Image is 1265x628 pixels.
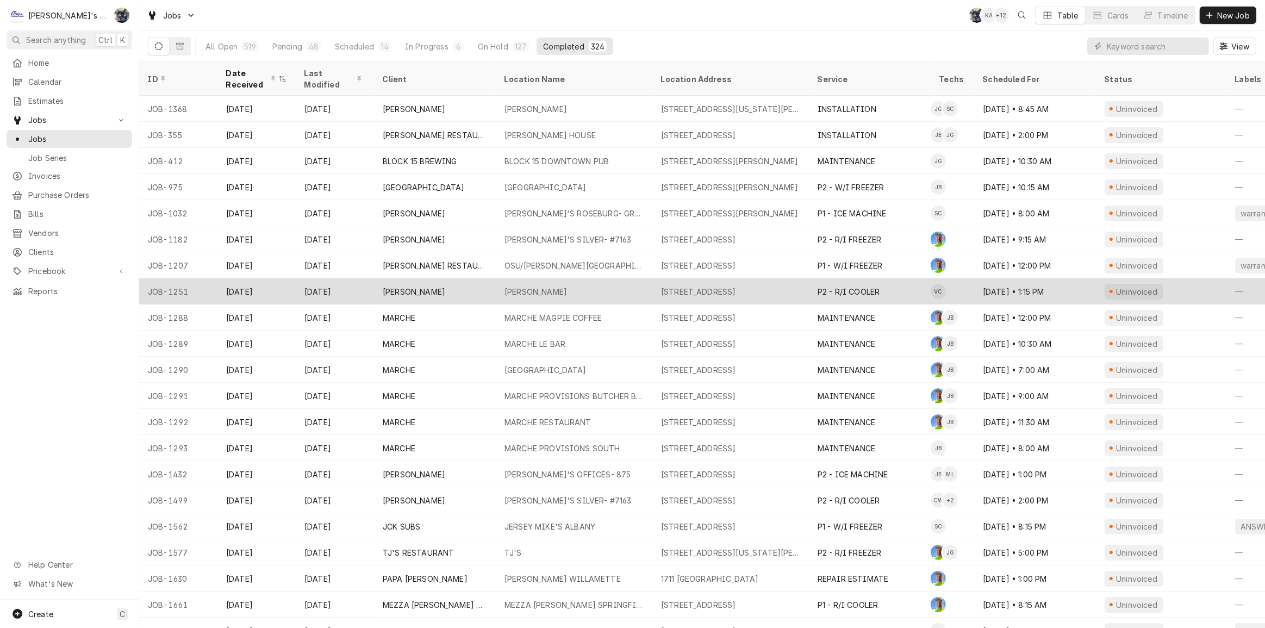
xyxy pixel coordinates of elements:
[217,539,296,565] div: [DATE]
[931,388,946,403] div: Greg Austin's Avatar
[943,310,958,325] div: Joey Brabb's Avatar
[818,129,876,141] div: INSTALLATION
[661,208,799,219] div: [STREET_ADDRESS][PERSON_NAME]
[974,278,1096,304] div: [DATE] • 1:15 PM
[931,310,946,325] div: Greg Austin's Avatar
[1115,495,1159,506] div: Uninvoiced
[661,234,736,245] div: [STREET_ADDRESS]
[163,10,182,21] span: Jobs
[139,304,217,331] div: JOB-1288
[309,41,319,52] div: 48
[7,205,132,223] a: Bills
[943,336,958,351] div: Joey Brabb's Avatar
[931,545,946,560] div: GA
[296,513,374,539] div: [DATE]
[383,103,445,115] div: [PERSON_NAME]
[296,252,374,278] div: [DATE]
[28,265,110,277] span: Pricebook
[1115,469,1159,480] div: Uninvoiced
[931,101,946,116] div: JG
[7,556,132,574] a: Go to Help Center
[504,286,567,297] div: [PERSON_NAME]
[974,435,1096,461] div: [DATE] • 8:00 AM
[931,362,946,377] div: GA
[661,312,736,324] div: [STREET_ADDRESS]
[504,495,632,506] div: [PERSON_NAME]'S SILVER- #7163
[205,41,238,52] div: All Open
[383,156,457,167] div: BLOCK 15 BREWING
[974,122,1096,148] div: [DATE] • 2:00 PM
[661,416,736,428] div: [STREET_ADDRESS]
[28,152,127,164] span: Job Series
[7,243,132,261] a: Clients
[1115,443,1159,454] div: Uninvoiced
[931,493,946,508] div: Cameron Ward's Avatar
[28,227,127,239] span: Vendors
[1013,7,1031,24] button: Open search
[818,364,876,376] div: MAINTENANCE
[1115,103,1159,115] div: Uninvoiced
[98,34,113,46] span: Ctrl
[974,383,1096,409] div: [DATE] • 9:00 AM
[383,260,487,271] div: [PERSON_NAME] RESTAURANT EQUIPMENT
[931,467,946,482] div: JB
[943,101,958,116] div: Steven Cramer's Avatar
[26,34,86,46] span: Search anything
[943,545,958,560] div: Johnny Guerra's Avatar
[7,73,132,91] a: Calendar
[139,148,217,174] div: JOB-412
[931,284,946,299] div: Valente Castillo's Avatar
[1115,338,1159,350] div: Uninvoiced
[405,41,448,52] div: In Progress
[974,252,1096,278] div: [DATE] • 12:00 PM
[818,443,876,454] div: MAINTENANCE
[931,153,946,169] div: Johnny Guerra's Avatar
[818,208,887,219] div: P1 - ICE MACHINE
[1115,312,1159,324] div: Uninvoiced
[383,364,415,376] div: MARCHE
[296,409,374,435] div: [DATE]
[661,469,736,480] div: [STREET_ADDRESS]
[383,73,485,85] div: Client
[7,224,132,242] a: Vendors
[7,54,132,72] a: Home
[296,487,374,513] div: [DATE]
[1115,208,1159,219] div: Uninvoiced
[1115,234,1159,245] div: Uninvoiced
[28,610,53,619] span: Create
[931,284,946,299] div: VC
[226,67,276,90] div: Date Received
[515,41,527,52] div: 127
[818,495,880,506] div: P2 - R/I COOLER
[28,559,126,570] span: Help Center
[931,179,946,195] div: JB
[974,200,1096,226] div: [DATE] • 8:00 AM
[383,416,415,428] div: MARCHE
[931,179,946,195] div: Joey Brabb's Avatar
[931,127,946,142] div: JB
[142,7,200,24] a: Go to Jobs
[974,409,1096,435] div: [DATE] • 11:30 AM
[943,414,958,430] div: Joey Brabb's Avatar
[943,467,958,482] div: Mikah Levitt-Freimuth's Avatar
[818,260,883,271] div: P1 - W/I FREEZER
[296,304,374,331] div: [DATE]
[974,539,1096,565] div: [DATE] • 5:00 PM
[504,364,587,376] div: [GEOGRAPHIC_DATA]
[120,608,125,620] span: C
[7,30,132,49] button: Search anythingCtrlK
[943,127,958,142] div: Johnny Guerra's Avatar
[504,234,632,245] div: [PERSON_NAME]'S SILVER- #7163
[383,443,415,454] div: MARCHE
[244,41,256,52] div: 519
[504,129,596,141] div: [PERSON_NAME] HOUSE
[974,96,1096,122] div: [DATE] • 8:45 AM
[272,41,302,52] div: Pending
[10,8,25,23] div: C
[139,383,217,409] div: JOB-1291
[931,127,946,142] div: Joey Brabb's Avatar
[1115,390,1159,402] div: Uninvoiced
[217,252,296,278] div: [DATE]
[943,127,958,142] div: JG
[504,469,631,480] div: [PERSON_NAME]'S OFFICES- 875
